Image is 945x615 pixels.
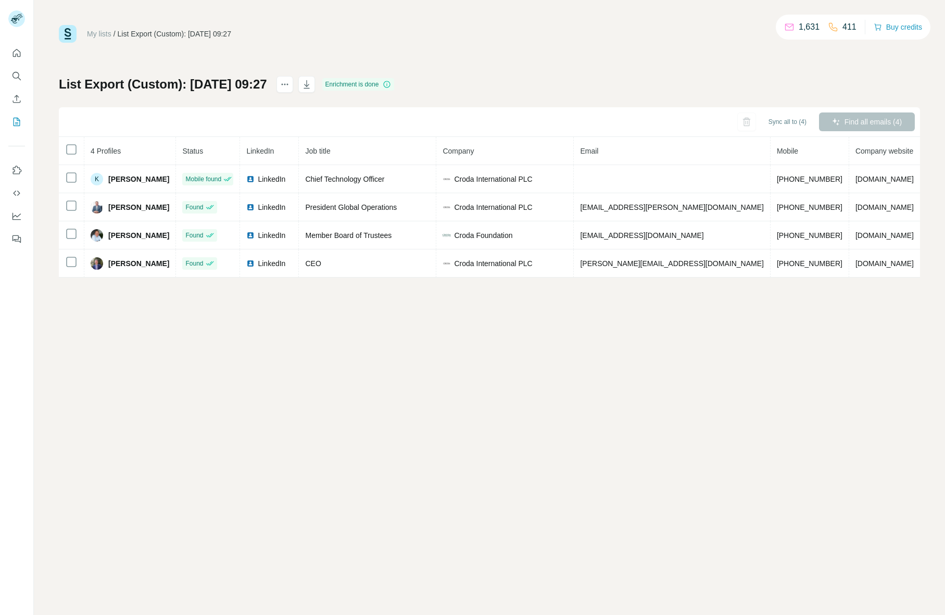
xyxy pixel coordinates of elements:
[246,147,274,155] span: LinkedIn
[8,90,25,108] button: Enrich CSV
[8,230,25,248] button: Feedback
[246,259,255,268] img: LinkedIn logo
[454,230,512,241] span: Croda Foundation
[580,147,598,155] span: Email
[59,76,267,93] h1: List Export (Custom): [DATE] 09:27
[855,231,914,240] span: [DOMAIN_NAME]
[777,231,842,240] span: [PHONE_NUMBER]
[580,231,703,240] span: [EMAIL_ADDRESS][DOMAIN_NAME]
[91,147,121,155] span: 4 Profiles
[454,202,532,212] span: Croda International PLC
[59,25,77,43] img: Surfe Logo
[185,231,203,240] span: Found
[91,173,103,185] div: K
[108,230,169,241] span: [PERSON_NAME]
[777,147,798,155] span: Mobile
[443,203,451,211] img: company-logo
[246,231,255,240] img: LinkedIn logo
[185,203,203,212] span: Found
[799,21,820,33] p: 1,631
[91,201,103,214] img: Avatar
[842,21,856,33] p: 411
[761,114,814,130] button: Sync all to (4)
[322,78,395,91] div: Enrichment is done
[258,202,285,212] span: LinkedIn
[305,175,384,183] span: Chief Technology Officer
[8,112,25,131] button: My lists
[8,184,25,203] button: Use Surfe API
[8,161,25,180] button: Use Surfe on LinkedIn
[855,203,914,211] span: [DOMAIN_NAME]
[8,207,25,225] button: Dashboard
[182,147,203,155] span: Status
[777,203,842,211] span: [PHONE_NUMBER]
[246,203,255,211] img: LinkedIn logo
[305,147,330,155] span: Job title
[305,231,392,240] span: Member Board of Trustees
[246,175,255,183] img: LinkedIn logo
[777,259,842,268] span: [PHONE_NUMBER]
[580,203,763,211] span: [EMAIL_ADDRESS][PERSON_NAME][DOMAIN_NAME]
[855,175,914,183] span: [DOMAIN_NAME]
[443,259,451,268] img: company-logo
[580,259,763,268] span: [PERSON_NAME][EMAIL_ADDRESS][DOMAIN_NAME]
[443,175,451,183] img: company-logo
[258,258,285,269] span: LinkedIn
[443,147,474,155] span: Company
[108,258,169,269] span: [PERSON_NAME]
[258,230,285,241] span: LinkedIn
[855,259,914,268] span: [DOMAIN_NAME]
[276,76,293,93] button: actions
[258,174,285,184] span: LinkedIn
[185,174,221,184] span: Mobile found
[108,174,169,184] span: [PERSON_NAME]
[777,175,842,183] span: [PHONE_NUMBER]
[443,231,451,240] img: company-logo
[108,202,169,212] span: [PERSON_NAME]
[114,29,116,39] li: /
[768,117,807,127] span: Sync all to (4)
[8,67,25,85] button: Search
[185,259,203,268] span: Found
[454,258,532,269] span: Croda International PLC
[91,257,103,270] img: Avatar
[855,147,913,155] span: Company website
[87,30,111,38] a: My lists
[305,259,321,268] span: CEO
[8,44,25,62] button: Quick start
[454,174,532,184] span: Croda International PLC
[91,229,103,242] img: Avatar
[305,203,397,211] span: President Global Operations
[874,20,922,34] button: Buy credits
[118,29,231,39] div: List Export (Custom): [DATE] 09:27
